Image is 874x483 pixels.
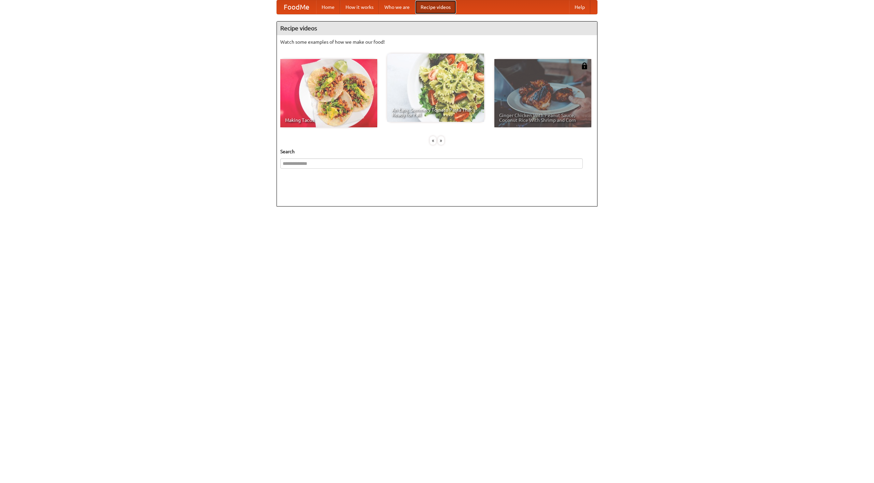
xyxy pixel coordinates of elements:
a: How it works [340,0,379,14]
span: An Easy, Summery Tomato Pasta That's Ready for Fall [392,108,479,117]
a: Who we are [379,0,415,14]
a: An Easy, Summery Tomato Pasta That's Ready for Fall [387,54,484,122]
a: Making Tacos [280,59,377,127]
a: Help [569,0,590,14]
h5: Search [280,148,594,155]
a: Recipe videos [415,0,456,14]
a: FoodMe [277,0,316,14]
p: Watch some examples of how we make our food! [280,39,594,45]
img: 483408.png [581,62,588,69]
div: » [438,136,444,145]
a: Home [316,0,340,14]
div: « [430,136,436,145]
h4: Recipe videos [277,22,597,35]
span: Making Tacos [285,118,372,123]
